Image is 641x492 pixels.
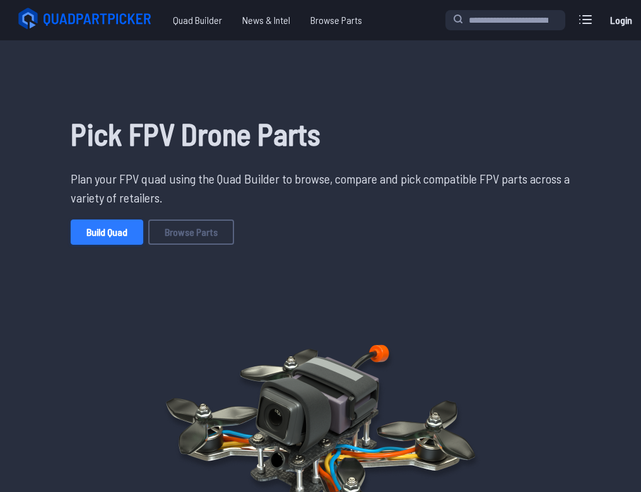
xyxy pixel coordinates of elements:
[148,220,234,245] a: Browse Parts
[71,111,570,156] h1: Pick FPV Drone Parts
[232,8,300,33] a: News & Intel
[606,8,636,33] a: Login
[71,169,570,207] p: Plan your FPV quad using the Quad Builder to browse, compare and pick compatible FPV parts across...
[71,220,143,245] a: Build Quad
[163,8,232,33] a: Quad Builder
[300,8,372,33] a: Browse Parts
